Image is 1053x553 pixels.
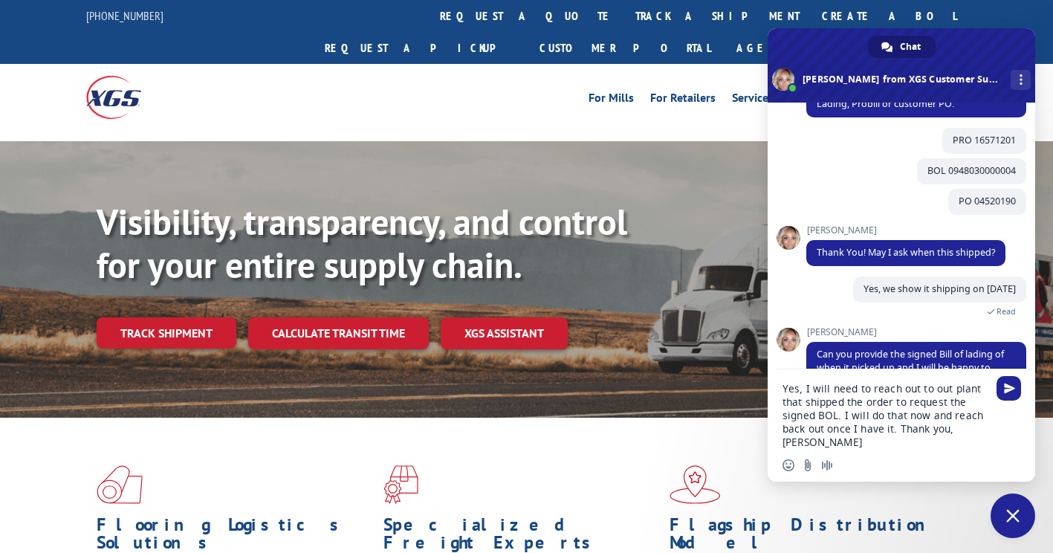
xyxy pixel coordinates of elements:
div: Close chat [991,494,1035,538]
span: Read [997,306,1016,317]
a: XGS ASSISTANT [441,317,568,349]
a: Agent [722,32,794,64]
span: Send [997,376,1021,401]
img: xgs-icon-focused-on-flooring-red [383,465,418,504]
span: Audio message [821,459,833,471]
a: For Mills [589,92,634,109]
a: Request a pickup [314,32,528,64]
span: BOL 0948030000004 [927,164,1016,177]
b: Visibility, transparency, and control for your entire supply chain. [97,198,627,288]
span: Thank You! May I ask when this shipped? [817,246,995,259]
span: Can you provide the signed Bill of lading of when it picked up and I will be happy to advise [817,348,1004,387]
span: [PERSON_NAME] [806,327,1026,337]
div: More channels [1011,70,1031,90]
textarea: Compose your message... [783,382,988,449]
span: Insert an emoji [783,459,794,471]
a: For Retailers [650,92,716,109]
span: PO 04520190 [959,195,1016,207]
div: Chat [868,36,936,58]
a: Customer Portal [528,32,722,64]
span: PRO 16571201 [953,134,1016,146]
a: Services [732,92,774,109]
img: xgs-icon-flagship-distribution-model-red [670,465,721,504]
a: Track shipment [97,317,236,349]
span: Send a file [802,459,814,471]
span: [PERSON_NAME] [806,225,1005,236]
img: xgs-icon-total-supply-chain-intelligence-red [97,465,143,504]
span: Yes, we show it shipping on [DATE] [864,282,1016,295]
span: Chat [900,36,921,58]
a: [PHONE_NUMBER] [86,8,163,23]
a: Calculate transit time [248,317,429,349]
